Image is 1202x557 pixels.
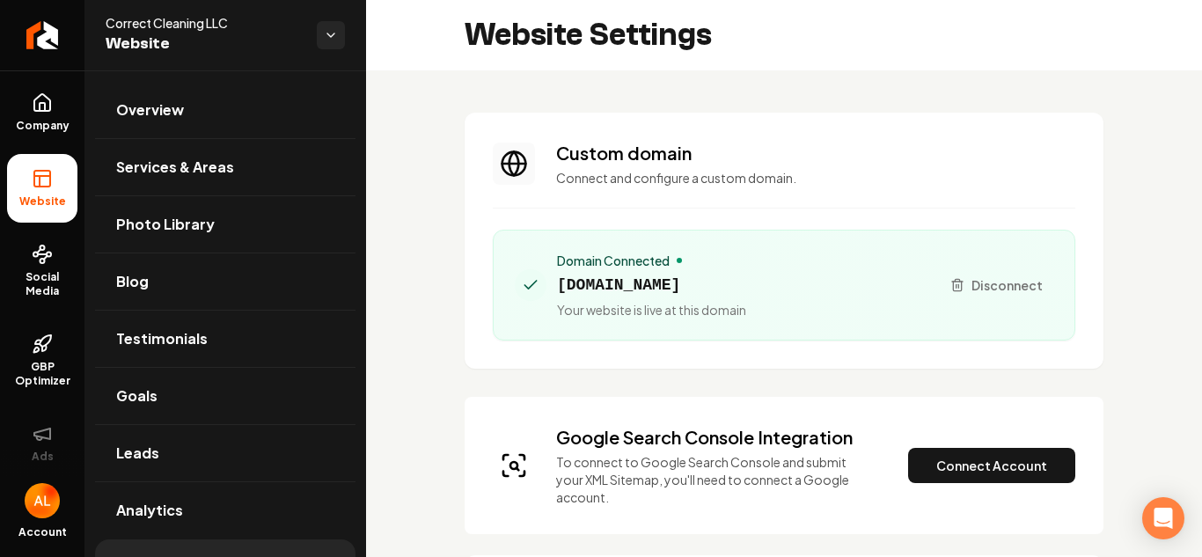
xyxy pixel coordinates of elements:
[7,360,77,388] span: GBP Optimizer
[9,119,77,133] span: Company
[465,18,712,53] h2: Website Settings
[971,276,1043,295] span: Disconnect
[106,14,303,32] span: Correct Cleaning LLC
[7,270,77,298] span: Social Media
[25,450,61,464] span: Ads
[116,500,183,521] span: Analytics
[116,328,208,349] span: Testimonials
[116,271,149,292] span: Blog
[556,169,1075,187] p: Connect and configure a custom domain.
[7,319,77,402] a: GBP Optimizer
[18,525,67,539] span: Account
[7,409,77,478] button: Ads
[116,385,158,407] span: Goals
[12,194,73,209] span: Website
[25,483,60,518] button: Open user button
[116,214,215,235] span: Photo Library
[116,443,159,464] span: Leads
[106,32,303,56] span: Website
[95,482,355,539] a: Analytics
[116,157,234,178] span: Services & Areas
[556,425,866,450] h3: Google Search Console Integration
[557,252,670,269] span: Domain Connected
[95,139,355,195] a: Services & Areas
[95,311,355,367] a: Testimonials
[1142,497,1184,539] div: Open Intercom Messenger
[556,141,1075,165] h3: Custom domain
[25,483,60,518] img: Aaron Lamartz
[556,453,866,506] p: To connect to Google Search Console and submit your XML Sitemap, you'll need to connect a Google ...
[95,82,355,138] a: Overview
[95,196,355,253] a: Photo Library
[557,301,746,319] span: Your website is live at this domain
[26,21,59,49] img: Rebolt Logo
[940,269,1053,301] button: Disconnect
[95,425,355,481] a: Leads
[95,253,355,310] a: Blog
[7,230,77,312] a: Social Media
[908,448,1075,483] button: Connect Account
[7,78,77,147] a: Company
[116,99,184,121] span: Overview
[557,273,746,297] span: [DOMAIN_NAME]
[95,368,355,424] a: Goals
